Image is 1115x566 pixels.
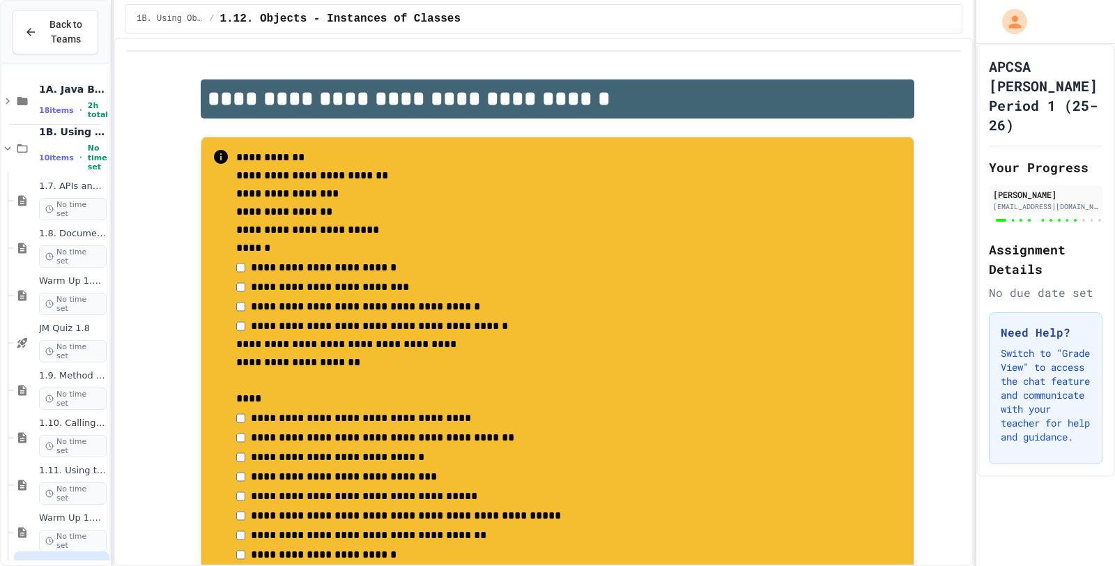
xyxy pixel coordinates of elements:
[39,228,107,240] span: 1.8. Documentation with Comments and Preconditions
[39,418,107,429] span: 1.10. Calling Class Methods
[79,105,82,116] span: •
[39,435,107,457] span: No time set
[39,340,107,362] span: No time set
[39,465,107,477] span: 1.11. Using the Math Class
[39,530,107,552] span: No time set
[39,198,107,220] span: No time set
[993,201,1098,212] div: [EMAIL_ADDRESS][DOMAIN_NAME]
[39,293,107,315] span: No time set
[88,144,107,171] span: No time set
[39,153,74,162] span: 10 items
[39,482,107,505] span: No time set
[39,512,107,524] span: Warm Up 1.10-1.11
[137,13,203,24] span: 1B. Using Objects
[989,240,1102,279] h2: Assignment Details
[88,101,108,119] span: 2h total
[39,83,107,95] span: 1A. Java Basics
[1001,324,1091,341] h3: Need Help?
[39,106,74,115] span: 18 items
[39,323,107,335] span: JM Quiz 1.8
[39,275,107,287] span: Warm Up 1.7-1.8
[39,181,107,192] span: 1.7. APIs and Libraries
[987,6,1031,38] div: My Account
[993,188,1098,201] div: [PERSON_NAME]
[13,10,98,54] button: Back to Teams
[989,56,1102,135] h1: APCSA [PERSON_NAME] Period 1 (25-26)
[1001,346,1091,444] p: Switch to "Grade View" to access the chat feature and communicate with your teacher for help and ...
[39,388,107,410] span: No time set
[989,284,1102,301] div: No due date set
[79,152,82,163] span: •
[39,125,107,138] span: 1B. Using Objects
[220,10,461,27] span: 1.12. Objects - Instances of Classes
[209,13,214,24] span: /
[989,158,1102,177] h2: Your Progress
[45,17,86,47] span: Back to Teams
[39,370,107,382] span: 1.9. Method Signatures
[39,245,107,268] span: No time set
